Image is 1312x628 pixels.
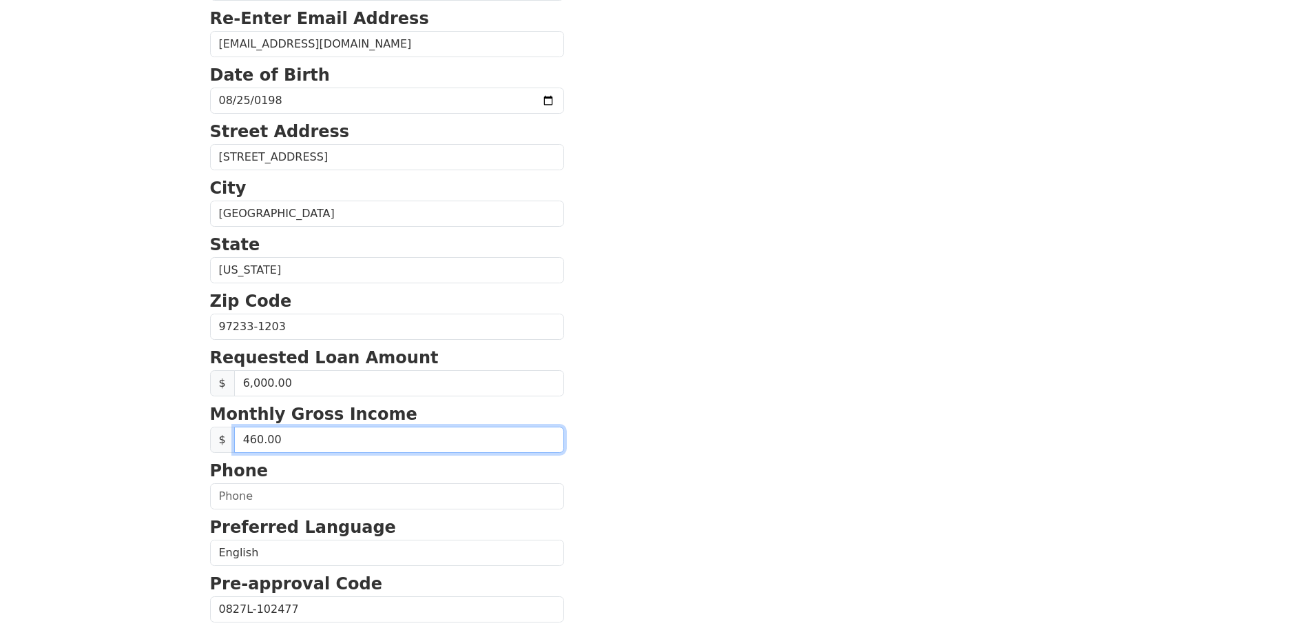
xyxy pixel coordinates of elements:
strong: Zip Code [210,292,292,311]
input: Re-Enter Email Address [210,31,564,57]
input: Zip Code [210,314,564,340]
strong: Phone [210,461,269,480]
input: Requested Loan Amount [234,370,564,396]
input: Street Address [210,144,564,170]
input: 0.00 [234,427,564,453]
strong: Date of Birth [210,65,330,85]
span: $ [210,370,235,396]
input: City [210,201,564,227]
strong: Street Address [210,122,350,141]
input: Phone [210,483,564,509]
strong: State [210,235,260,254]
strong: Preferred Language [210,518,396,537]
span: $ [210,427,235,453]
strong: Requested Loan Amount [210,348,439,367]
p: Monthly Gross Income [210,402,564,427]
input: Pre-approval Code [210,596,564,622]
strong: Re-Enter Email Address [210,9,429,28]
strong: City [210,179,247,198]
strong: Pre-approval Code [210,574,383,594]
